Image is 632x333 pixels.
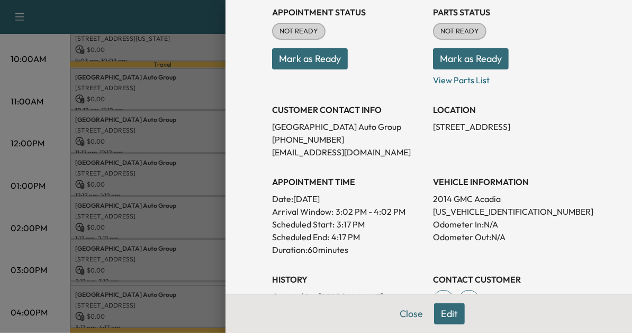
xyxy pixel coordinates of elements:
[433,103,585,116] h3: LOCATION
[336,205,405,218] span: 3:02 PM - 4:02 PM
[272,231,329,243] p: Scheduled End:
[272,243,425,256] p: Duration: 60 minutes
[272,273,425,286] h3: History
[434,303,465,325] button: Edit
[272,176,425,188] h3: APPOINTMENT TIME
[433,205,585,218] p: [US_VEHICLE_IDENTIFICATION_NUMBER]
[272,205,425,218] p: Arrival Window:
[272,146,425,159] p: [EMAIL_ADDRESS][DOMAIN_NAME]
[331,231,360,243] p: 4:17 PM
[433,192,585,205] p: 2014 GMC Acadia
[272,133,425,146] p: [PHONE_NUMBER]
[272,103,425,116] h3: CUSTOMER CONTACT INFO
[434,26,485,37] span: NOT READY
[272,120,425,133] p: [GEOGRAPHIC_DATA] Auto Group
[393,303,430,325] button: Close
[433,69,585,86] p: View Parts List
[337,218,365,231] p: 3:17 PM
[272,48,348,69] button: Mark as Ready
[433,176,585,188] h3: VEHICLE INFORMATION
[272,218,335,231] p: Scheduled Start:
[433,120,585,133] p: [STREET_ADDRESS]
[433,48,509,69] button: Mark as Ready
[272,290,425,303] p: Created By : [PERSON_NAME]
[433,231,585,243] p: Odometer Out: N/A
[433,6,585,19] h3: Parts Status
[272,192,425,205] p: Date: [DATE]
[273,26,324,37] span: NOT READY
[433,218,585,231] p: Odometer In: N/A
[433,273,585,286] h3: CONTACT CUSTOMER
[272,6,425,19] h3: Appointment Status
